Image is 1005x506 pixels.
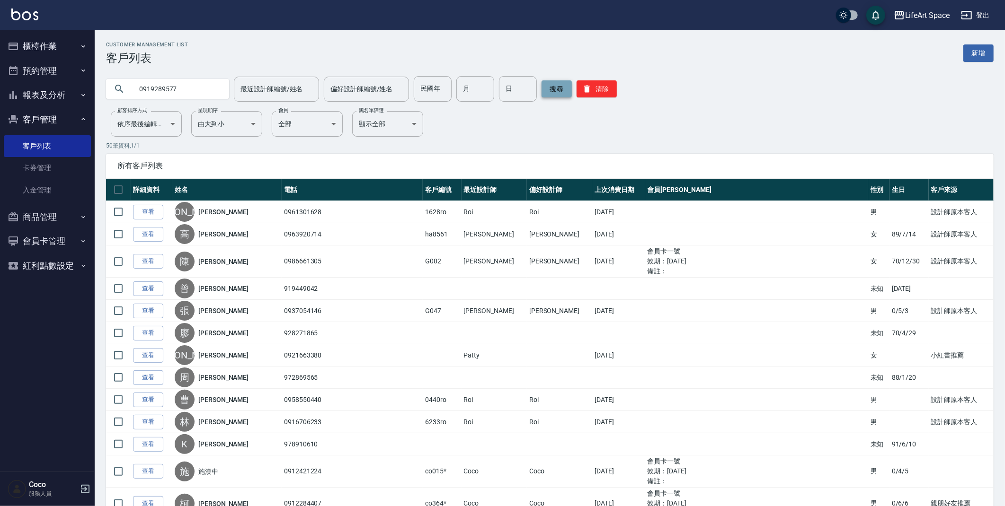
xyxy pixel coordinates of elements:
th: 性別 [868,179,889,201]
button: 商品管理 [4,205,91,229]
td: 0921663380 [282,344,423,366]
button: 登出 [957,7,994,24]
a: 查看 [133,227,163,242]
td: [PERSON_NAME] [527,223,592,245]
div: 周 [175,367,195,387]
td: 男 [868,411,889,433]
a: 查看 [133,304,163,318]
p: 50 筆資料, 1 / 1 [106,141,994,150]
td: [DATE] [592,411,645,433]
div: 全部 [272,111,343,137]
td: Coco [462,455,527,488]
td: [PERSON_NAME] [462,300,527,322]
label: 黑名單篩選 [359,107,383,114]
a: 查看 [133,393,163,407]
td: 0912421224 [282,455,423,488]
a: [PERSON_NAME] [198,350,249,360]
td: 6233ro [423,411,462,433]
td: [DATE] [592,223,645,245]
td: ha8561 [423,223,462,245]
div: [PERSON_NAME] [175,345,195,365]
td: 男 [868,201,889,223]
button: 預約管理 [4,59,91,83]
a: 卡券管理 [4,157,91,179]
a: 入金管理 [4,179,91,201]
a: [PERSON_NAME] [198,284,249,293]
a: [PERSON_NAME] [198,257,249,266]
th: 客戶編號 [423,179,462,201]
td: 設計師原本客人 [929,300,994,322]
a: 查看 [133,205,163,219]
td: [DATE] [592,201,645,223]
td: 男 [868,300,889,322]
th: 上次消費日期 [592,179,645,201]
a: 客戶列表 [4,135,91,157]
td: 0986661305 [282,245,423,278]
td: 0963920714 [282,223,423,245]
td: 女 [868,344,889,366]
a: 查看 [133,326,163,340]
td: [PERSON_NAME] [527,300,592,322]
td: [DATE] [592,389,645,411]
div: 林 [175,412,195,432]
ul: 會員卡一號 [648,456,866,466]
div: 高 [175,224,195,244]
td: [DATE] [592,300,645,322]
td: 0440ro [423,389,462,411]
a: [PERSON_NAME] [198,373,249,382]
button: 櫃檯作業 [4,34,91,59]
td: Roi [527,389,592,411]
td: [PERSON_NAME] [462,223,527,245]
td: 小紅書推薦 [929,344,994,366]
td: 89/7/14 [889,223,929,245]
button: 搜尋 [542,80,572,97]
td: 未知 [868,322,889,344]
td: co015* [423,455,462,488]
td: 設計師原本客人 [929,201,994,223]
p: 服務人員 [29,489,77,498]
td: 0961301628 [282,201,423,223]
span: 所有客戶列表 [117,161,982,171]
td: Coco [527,455,592,488]
h2: Customer Management List [106,42,188,48]
td: [DATE] [592,455,645,488]
td: [PERSON_NAME] [527,245,592,278]
td: 未知 [868,366,889,389]
td: Roi [462,389,527,411]
a: [PERSON_NAME] [198,306,249,315]
td: 0916706233 [282,411,423,433]
a: [PERSON_NAME] [198,395,249,404]
div: 顯示全部 [352,111,423,137]
button: LifeArt Space [890,6,953,25]
td: G002 [423,245,462,278]
h5: Coco [29,480,77,489]
label: 呈現順序 [198,107,218,114]
td: 未知 [868,433,889,455]
th: 詳細資料 [131,179,172,201]
td: 設計師原本客人 [929,389,994,411]
a: 查看 [133,415,163,429]
td: 設計師原本客人 [929,411,994,433]
td: 1628ro [423,201,462,223]
h3: 客戶列表 [106,52,188,65]
div: 曾 [175,279,195,298]
td: Roi [527,201,592,223]
a: [PERSON_NAME] [198,229,249,239]
a: 查看 [133,254,163,269]
label: 會員 [278,107,288,114]
ul: 備註： [648,266,866,276]
a: [PERSON_NAME] [198,417,249,427]
div: [PERSON_NAME] [175,202,195,222]
th: 姓名 [172,179,282,201]
td: 未知 [868,278,889,300]
label: 顧客排序方式 [117,107,147,114]
a: 查看 [133,281,163,296]
div: 由大到小 [191,111,262,137]
div: 張 [175,301,195,321]
ul: 備註： [648,476,866,486]
ul: 會員卡一號 [648,489,866,498]
th: 客戶來源 [929,179,994,201]
img: Logo [11,9,38,20]
td: 972869565 [282,366,423,389]
ul: 效期： [DATE] [648,256,866,266]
